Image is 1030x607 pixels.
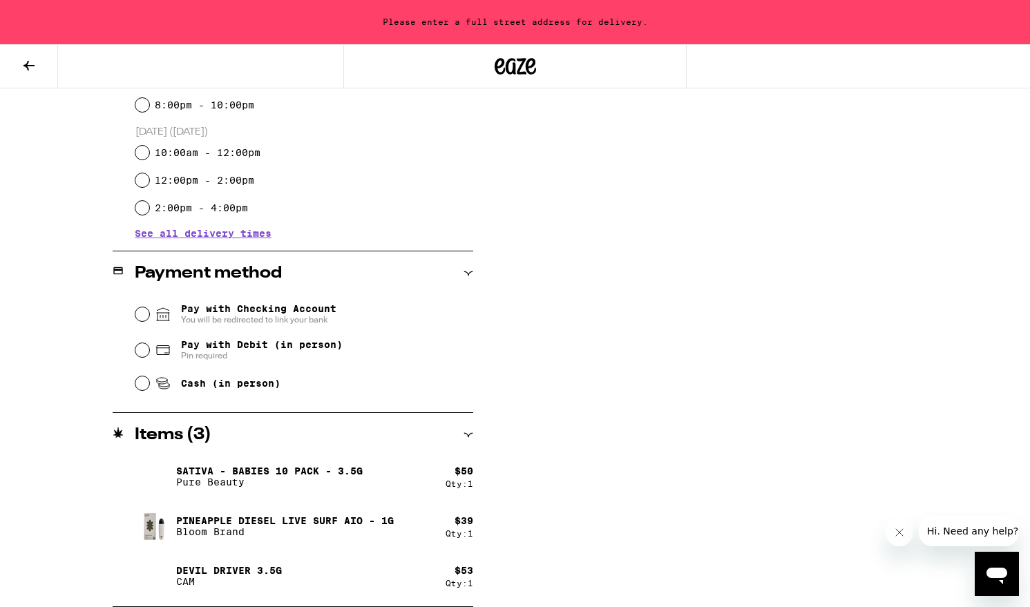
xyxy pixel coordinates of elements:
label: 2:00pm - 4:00pm [155,202,248,213]
span: Pin required [181,350,343,361]
div: Qty: 1 [446,529,473,538]
iframe: Message from company [919,516,1019,546]
p: [DATE] ([DATE]) [135,126,473,139]
iframe: Button to launch messaging window [975,552,1019,596]
p: Devil Driver 3.5g [176,565,282,576]
div: $ 50 [455,465,473,476]
label: 8:00pm - 10:00pm [155,99,254,110]
h2: Items ( 3 ) [135,427,211,443]
span: Cash (in person) [181,378,280,389]
p: Pineapple Diesel Live Surf AIO - 1g [176,515,394,526]
img: Pineapple Diesel Live Surf AIO - 1g [135,507,173,546]
button: See all delivery times [135,229,271,238]
label: 10:00am - 12:00pm [155,147,260,158]
img: Devil Driver 3.5g [135,557,173,595]
p: Bloom Brand [176,526,394,537]
p: CAM [176,576,282,587]
span: You will be redirected to link your bank [181,314,336,325]
p: Sativa - Babies 10 Pack - 3.5g [176,465,363,476]
h2: Payment method [135,265,282,282]
iframe: Close message [886,519,913,546]
img: Sativa - Babies 10 Pack - 3.5g [135,457,173,496]
p: Pure Beauty [176,476,363,488]
div: $ 39 [455,515,473,526]
span: Pay with Debit (in person) [181,339,343,350]
span: Pay with Checking Account [181,303,336,325]
div: Qty: 1 [446,479,473,488]
div: Qty: 1 [446,579,473,588]
div: $ 53 [455,565,473,576]
label: 12:00pm - 2:00pm [155,175,254,186]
